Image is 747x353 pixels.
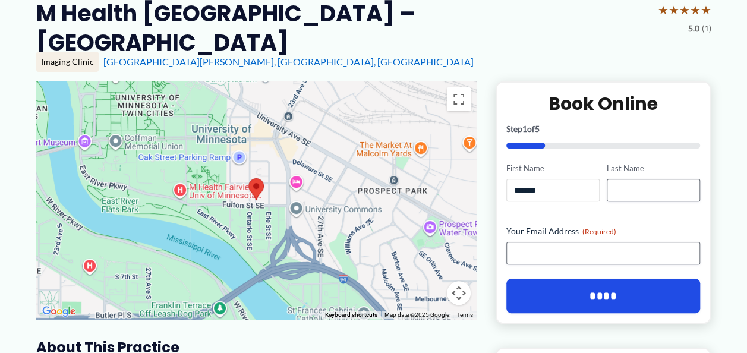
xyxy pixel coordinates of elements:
[325,311,377,319] button: Keyboard shortcuts
[384,311,449,318] span: Map data ©2025 Google
[535,124,540,134] span: 5
[702,21,711,36] span: (1)
[506,125,701,133] p: Step of
[39,304,78,319] a: Open this area in Google Maps (opens a new window)
[522,124,527,134] span: 1
[447,281,471,305] button: Map camera controls
[506,225,701,237] label: Your Email Address
[506,163,600,174] label: First Name
[582,227,616,236] span: (Required)
[688,21,699,36] span: 5.0
[456,311,473,318] a: Terms
[506,92,701,115] h2: Book Online
[607,163,700,174] label: Last Name
[447,87,471,111] button: Toggle fullscreen view
[36,52,99,72] div: Imaging Clinic
[103,56,474,67] a: [GEOGRAPHIC_DATA][PERSON_NAME], [GEOGRAPHIC_DATA], [GEOGRAPHIC_DATA]
[39,304,78,319] img: Google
